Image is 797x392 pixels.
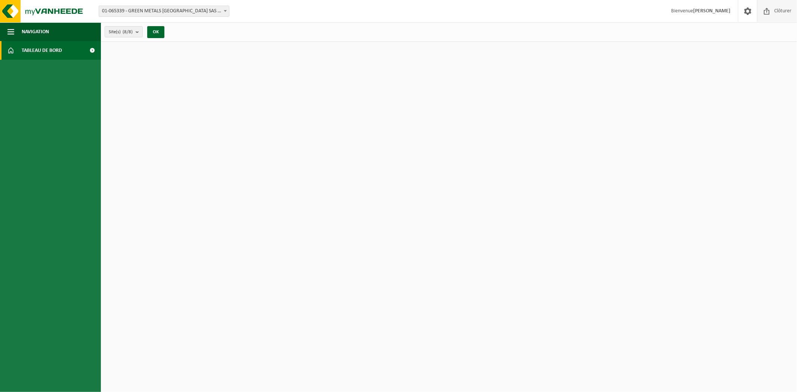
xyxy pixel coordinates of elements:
[99,6,229,17] span: 01-065339 - GREEN METALS FRANCE SAS - ONNAING
[22,22,49,41] span: Navigation
[99,6,229,16] span: 01-065339 - GREEN METALS FRANCE SAS - ONNAING
[123,29,133,34] count: (8/8)
[109,27,133,38] span: Site(s)
[22,41,62,60] span: Tableau de bord
[105,26,143,37] button: Site(s)(8/8)
[693,8,730,14] strong: [PERSON_NAME]
[147,26,164,38] button: OK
